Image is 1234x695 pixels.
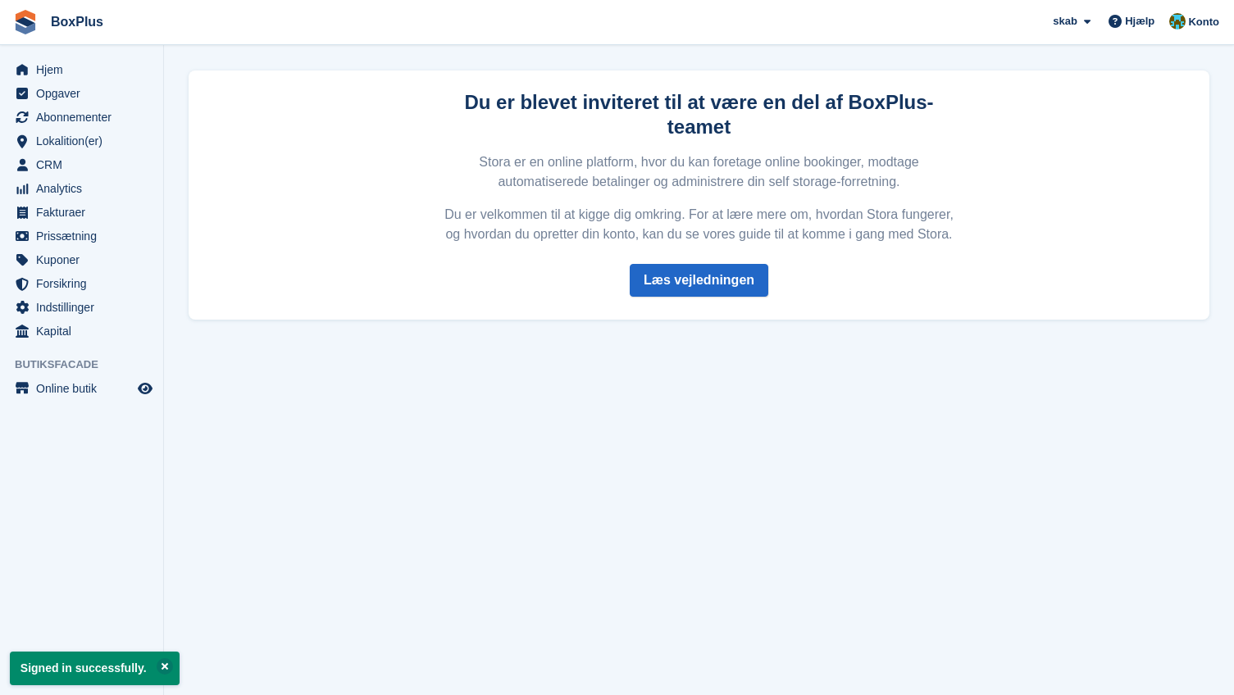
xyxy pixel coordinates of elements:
[36,58,134,81] span: Hjem
[1188,14,1219,30] span: Konto
[8,201,155,224] a: menu
[8,177,155,200] a: menu
[13,10,38,34] img: stora-icon-8386f47178a22dfd0bd8f6a31ec36ba5ce8667c1dd55bd0f319d3a0aa187defe.svg
[8,129,155,152] a: menu
[36,129,134,152] span: Lokalition(er)
[440,205,959,244] p: Du er velkommen til at kigge dig omkring. For at lære mere om, hvordan Stora fungerer, og hvordan...
[36,320,134,343] span: Kapital
[44,8,110,35] a: BoxPlus
[8,320,155,343] a: menu
[15,357,163,373] span: Butiksfacade
[464,91,933,138] strong: Du er blevet inviteret til at være en del af BoxPlus-teamet
[36,248,134,271] span: Kuponer
[8,106,155,129] a: menu
[36,106,134,129] span: Abonnementer
[8,272,155,295] a: menu
[36,201,134,224] span: Fakturaer
[10,652,180,685] p: Signed in successfully.
[8,248,155,271] a: menu
[8,225,155,248] a: menu
[8,296,155,319] a: menu
[8,377,155,400] a: menu
[1053,13,1077,30] span: skab
[440,152,959,192] p: Stora er en online platform, hvor du kan foretage online bookinger, modtage automatiserede betali...
[36,272,134,295] span: Forsikring
[1125,13,1154,30] span: Hjælp
[36,225,134,248] span: Prissætning
[8,153,155,176] a: menu
[135,379,155,398] a: Forhåndsvisning af butik
[8,58,155,81] a: menu
[1169,13,1186,30] img: Anders Johansen
[630,264,768,297] a: Læs vejledningen
[8,82,155,105] a: menu
[36,177,134,200] span: Analytics
[36,296,134,319] span: Indstillinger
[36,82,134,105] span: Opgaver
[36,153,134,176] span: CRM
[36,377,134,400] span: Online butik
